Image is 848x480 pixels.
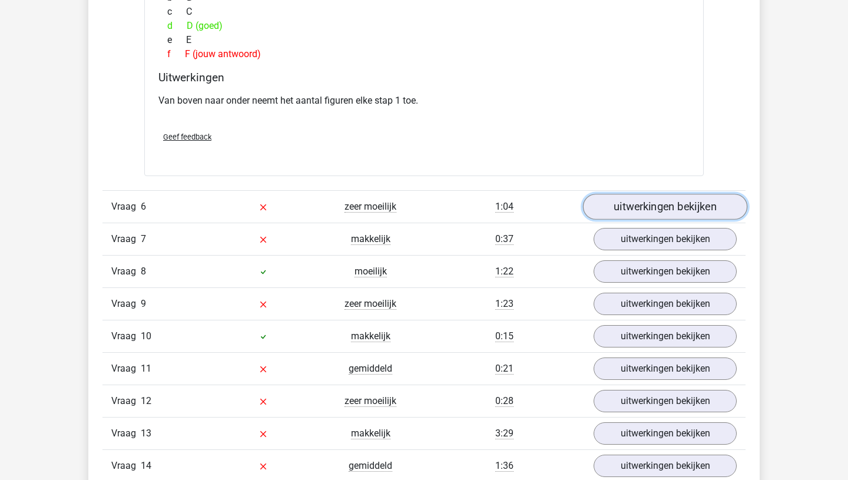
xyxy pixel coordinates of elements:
span: zeer moeilijk [344,395,396,407]
span: c [167,5,186,19]
span: 8 [141,266,146,277]
span: 6 [141,201,146,212]
span: gemiddeld [349,363,392,375]
a: uitwerkingen bekijken [594,293,737,315]
span: 1:04 [495,201,514,213]
span: 0:37 [495,233,514,245]
span: Geef feedback [163,133,211,141]
span: Vraag [111,200,141,214]
span: Vraag [111,264,141,279]
div: F (jouw antwoord) [158,47,690,61]
span: 1:23 [495,298,514,310]
span: makkelijk [351,330,390,342]
span: Vraag [111,297,141,311]
span: Vraag [111,394,141,408]
span: 9 [141,298,146,309]
span: makkelijk [351,428,390,439]
div: D (goed) [158,19,690,33]
a: uitwerkingen bekijken [594,390,737,412]
div: C [158,5,690,19]
span: Vraag [111,362,141,376]
span: 7 [141,233,146,244]
h4: Uitwerkingen [158,71,690,84]
a: uitwerkingen bekijken [594,228,737,250]
span: 0:28 [495,395,514,407]
span: makkelijk [351,233,390,245]
span: 3:29 [495,428,514,439]
span: d [167,19,187,33]
span: 0:21 [495,363,514,375]
span: e [167,33,186,47]
span: 12 [141,395,151,406]
span: Vraag [111,329,141,343]
a: uitwerkingen bekijken [594,422,737,445]
span: Vraag [111,232,141,246]
span: gemiddeld [349,460,392,472]
span: 1:22 [495,266,514,277]
a: uitwerkingen bekijken [594,357,737,380]
span: 11 [141,363,151,374]
span: moeilijk [355,266,387,277]
span: 14 [141,460,151,471]
span: Vraag [111,426,141,441]
a: uitwerkingen bekijken [594,325,737,347]
a: uitwerkingen bekijken [594,260,737,283]
span: f [167,47,185,61]
span: 13 [141,428,151,439]
span: zeer moeilijk [344,298,396,310]
span: zeer moeilijk [344,201,396,213]
span: 1:36 [495,460,514,472]
a: uitwerkingen bekijken [583,194,747,220]
a: uitwerkingen bekijken [594,455,737,477]
span: 10 [141,330,151,342]
p: Van boven naar onder neemt het aantal figuren elke stap 1 toe. [158,94,690,108]
span: 0:15 [495,330,514,342]
span: Vraag [111,459,141,473]
div: E [158,33,690,47]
